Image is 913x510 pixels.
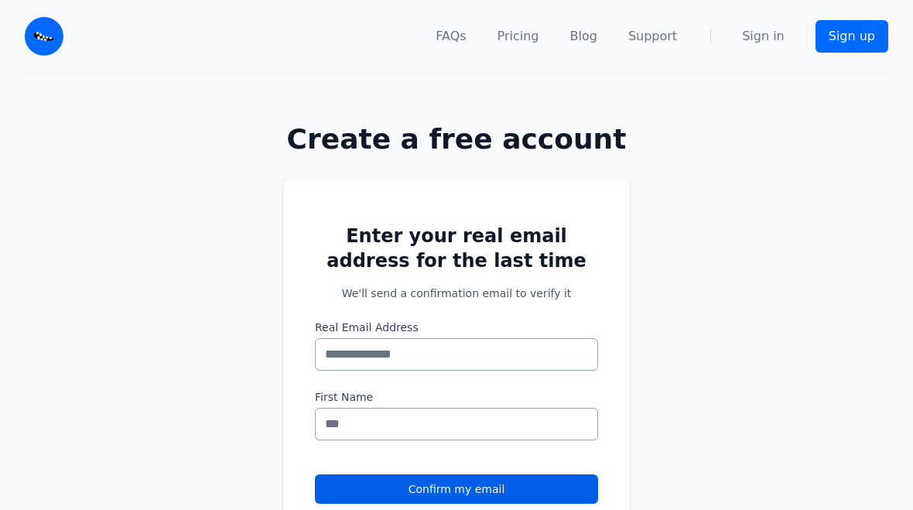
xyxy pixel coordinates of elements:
a: Sign in [742,27,785,46]
a: Pricing [498,27,539,46]
a: Sign up [816,20,888,53]
p: We'll send a confirmation email to verify it [315,286,598,301]
h2: Enter your real email address for the last time [315,224,598,273]
button: Confirm my email [315,474,598,504]
a: FAQs [436,27,466,46]
a: Blog [570,27,597,46]
label: First Name [315,389,598,405]
img: Email Monster [25,17,63,56]
h1: Create a free account [234,124,679,155]
a: Support [628,27,677,46]
label: Real Email Address [315,320,598,335]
